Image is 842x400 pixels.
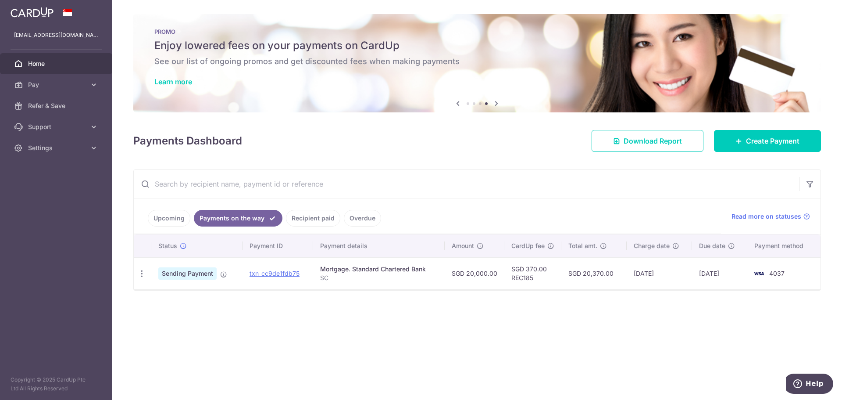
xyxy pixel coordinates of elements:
span: Refer & Save [28,101,86,110]
img: Bank Card [750,268,767,279]
img: CardUp [11,7,54,18]
span: Settings [28,144,86,152]
a: Overdue [344,210,381,227]
a: Read more on statuses [731,212,810,221]
p: [EMAIL_ADDRESS][DOMAIN_NAME] [14,31,98,40]
span: Download Report [624,136,682,146]
td: SGD 370.00 REC185 [504,257,561,289]
a: Payments on the way [194,210,282,227]
a: Upcoming [148,210,190,227]
img: Latest Promos banner [133,14,821,112]
a: Recipient paid [286,210,340,227]
td: SGD 20,000.00 [445,257,504,289]
a: Create Payment [714,130,821,152]
a: txn_cc9de1fdb75 [250,270,300,277]
span: Read more on statuses [731,212,801,221]
input: Search by recipient name, payment id or reference [134,170,799,198]
span: Support [28,123,86,131]
th: Payment method [747,234,821,257]
span: Status [158,241,177,250]
p: SC [320,274,438,282]
span: Create Payment [746,136,799,146]
span: Charge date [634,241,670,250]
span: Pay [28,80,86,89]
td: SGD 20,370.00 [561,257,627,289]
td: [DATE] [627,257,692,289]
th: Payment ID [243,234,313,257]
span: Home [28,59,86,68]
a: Download Report [592,130,703,152]
span: Amount [452,241,474,250]
a: Learn more [154,77,192,86]
p: PROMO [154,28,800,35]
span: Sending Payment [158,267,217,280]
h5: Enjoy lowered fees on your payments on CardUp [154,39,800,53]
span: Due date [699,241,725,250]
h6: See our list of ongoing promos and get discounted fees when making payments [154,56,800,67]
div: Mortgage. Standard Chartered Bank [320,265,438,274]
span: CardUp fee [511,241,545,250]
th: Payment details [313,234,445,257]
td: [DATE] [692,257,747,289]
span: 4037 [769,270,785,277]
iframe: Opens a widget where you can find more information [786,374,833,396]
h4: Payments Dashboard [133,133,242,149]
span: Total amt. [568,241,597,250]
